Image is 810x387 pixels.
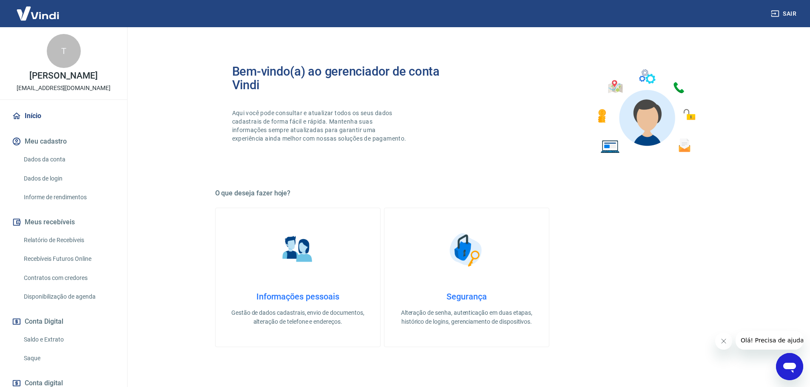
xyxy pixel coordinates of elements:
[20,288,117,305] a: Disponibilização de agenda
[398,308,535,326] p: Alteração de senha, autenticação em duas etapas, histórico de logins, gerenciamento de dispositivos.
[20,250,117,268] a: Recebíveis Futuros Online
[17,84,111,93] p: [EMAIL_ADDRESS][DOMAIN_NAME]
[20,232,117,249] a: Relatório de Recebíveis
[384,208,549,347] a: SegurançaSegurançaAlteração de senha, autenticação em duas etapas, histórico de logins, gerenciam...
[232,65,467,92] h2: Bem-vindo(a) ao gerenciador de conta Vindi
[10,0,65,26] img: Vindi
[5,6,71,13] span: Olá! Precisa de ajuda?
[590,65,702,158] img: Imagem de um avatar masculino com diversos icones exemplificando as funcionalidades do gerenciado...
[29,71,97,80] p: [PERSON_NAME]
[10,107,117,125] a: Início
[445,229,488,271] img: Segurança
[20,170,117,187] a: Dados de login
[398,291,535,302] h4: Segurança
[47,34,81,68] div: T
[736,331,803,350] iframe: Mensagem da empresa
[769,6,800,22] button: Sair
[10,312,117,331] button: Conta Digital
[10,132,117,151] button: Meu cadastro
[232,109,408,143] p: Aqui você pode consultar e atualizar todos os seus dados cadastrais de forma fácil e rápida. Mant...
[20,331,117,348] a: Saldo e Extrato
[776,353,803,380] iframe: Botão para abrir a janela de mensagens
[20,350,117,367] a: Saque
[215,208,381,347] a: Informações pessoaisInformações pessoaisGestão de dados cadastrais, envio de documentos, alteraçã...
[229,308,367,326] p: Gestão de dados cadastrais, envio de documentos, alteração de telefone e endereços.
[10,213,117,232] button: Meus recebíveis
[715,333,732,350] iframe: Fechar mensagem
[276,229,319,271] img: Informações pessoais
[20,269,117,287] a: Contratos com credores
[229,291,367,302] h4: Informações pessoais
[20,151,117,168] a: Dados da conta
[20,189,117,206] a: Informe de rendimentos
[215,189,719,198] h5: O que deseja fazer hoje?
